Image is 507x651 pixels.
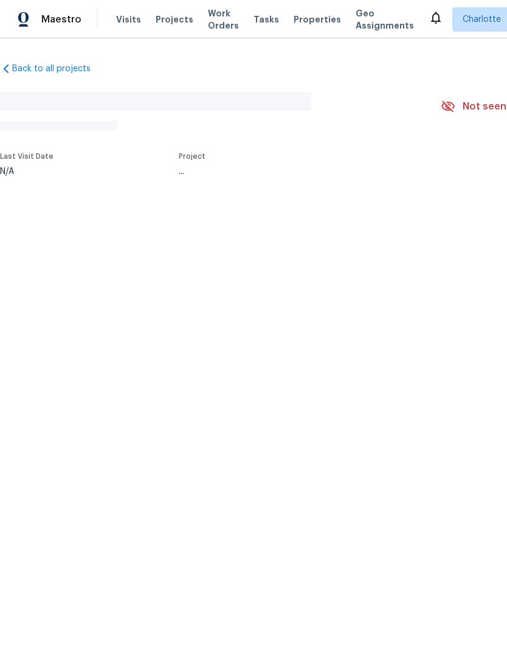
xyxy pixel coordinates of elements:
span: Projects [156,13,193,26]
div: ... [179,167,412,176]
span: Project [179,153,205,160]
span: Geo Assignments [356,7,414,32]
span: Charlotte [463,13,501,26]
span: Work Orders [208,7,239,32]
span: Properties [294,13,341,26]
span: Maestro [41,13,81,26]
span: Tasks [253,15,279,24]
span: Visits [116,13,141,26]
